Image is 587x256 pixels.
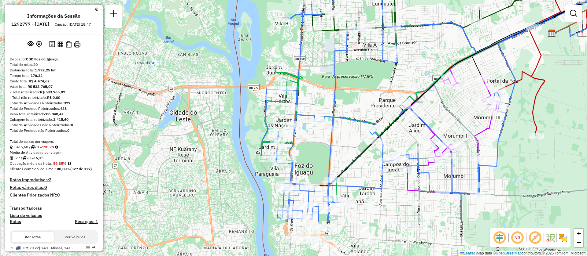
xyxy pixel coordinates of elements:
[567,7,580,20] a: Exibir filtros
[10,193,98,198] h4: Clientes Priorizados NR:
[10,78,98,84] div: Custo total:
[27,13,80,19] h4: Informações da Sessão
[10,95,98,100] div: - Total não roteirizado:
[577,239,581,246] span: −
[10,67,98,73] div: Distância Total:
[10,128,98,133] div: Total de Pedidos não Roteirizados:
[10,122,98,128] div: Total de Atividades não Roteirizadas:
[10,56,98,62] div: Depósito:
[528,230,542,245] span: Exibir rótulo
[35,40,43,49] button: Centralizar mapa no depósito ou ponto de apoio
[54,232,96,242] button: Ver veículos
[10,84,98,89] div: Valor total:
[95,5,98,13] a: Clique aqui para minimizar o painel
[31,145,35,149] i: Total de rotas
[31,73,42,78] strong: 176:32
[57,192,60,198] strong: 0
[11,21,49,27] h6: 1292777 - [DATE]
[10,156,13,160] i: Total de Atividades
[26,39,35,49] button: Exibir sessão original
[67,128,69,133] strong: 0
[28,84,53,89] strong: R$ 533.765,07
[510,230,525,245] span: Ocultar NR
[71,123,73,127] strong: 0
[47,95,60,100] strong: R$ 0,00
[10,213,98,218] h4: Lista de veículos
[108,7,120,21] a: Nova sessão e pesquisa
[40,90,65,94] strong: R$ 533.765,07
[48,40,56,49] button: Logs desbloquear sessão
[10,177,98,182] h4: Rotas improdutivas:
[53,117,68,122] strong: 3.415,60
[10,161,52,166] span: Ocupação média da frota:
[12,232,54,242] button: Ver rotas
[53,161,67,166] strong: 59,85%
[10,111,98,117] div: Peso total roteirizado:
[10,89,98,95] div: - Total roteirizado:
[10,117,98,122] div: Cubagem total roteirizado:
[26,57,58,61] strong: CDD Foz do Iguaçu
[496,251,522,255] a: OpenStreetMap
[35,68,57,72] strong: 1.992,25 km
[29,79,50,83] strong: R$ 4.474,62
[574,238,583,247] a: Zoom out
[492,230,507,245] span: Ocultar deslocamento
[11,246,73,256] span: | 240 - Missal, 241 - [GEOGRAPHIC_DATA]
[10,155,98,161] div: 327 / 20 =
[577,229,581,237] span: +
[11,246,73,256] span: 1 -
[75,219,98,224] h4: Recargas: 1
[52,22,93,27] div: Criação: [DATE] 18:47
[34,156,43,160] strong: 16,35
[86,246,90,250] em: Opções
[548,29,556,37] img: CDD Foz do Iguaçu
[70,167,92,171] strong: (327 de 327)
[10,73,98,78] div: Tempo total:
[10,185,98,190] h4: Rotas vários dias:
[65,40,73,49] button: Visualizar Romaneio
[10,206,98,211] h4: Transportadoras
[56,40,65,48] button: Visualizar relatório de Roteirização
[10,62,98,67] div: Total de rotas:
[23,246,39,250] span: FML6122
[44,185,47,190] strong: 0
[68,162,71,165] em: Média calculada utilizando a maior ocupação (%Peso ou %Cubagem) de cada rota da sessão. Rotas cro...
[574,229,583,238] a: Zoom in
[558,233,568,243] img: Exibir/Ocultar setores
[476,251,477,255] span: |
[10,167,55,171] span: Clientes com Service Time:
[55,167,70,171] strong: 100,00%
[10,100,98,106] div: Total de Atividades Roteirizadas:
[22,156,26,160] i: Total de rotas
[49,177,51,182] strong: 2
[10,145,13,149] i: Cubagem total roteirizado
[33,62,38,67] strong: 20
[60,106,67,111] strong: 438
[10,144,98,150] div: 3.415,60 / 20 =
[10,219,21,224] a: Rotas
[64,101,70,105] strong: 327
[73,40,82,49] button: Imprimir Rotas
[460,251,475,255] a: Leaflet
[459,251,587,256] div: Map data © contributors,© 2025 TomTom, Microsoft
[55,145,58,149] i: Meta Caixas/viagem: 189,47 Diferença: -18,69
[10,139,98,144] div: Total de caixas por viagem:
[545,233,555,243] img: Fluxo de ruas
[46,112,64,116] strong: 88.040,41
[42,145,54,149] strong: 170,78
[92,246,95,250] em: Rota exportada
[10,150,98,155] div: Média de Atividades por viagem:
[10,106,98,111] div: Total de Pedidos Roteirizados:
